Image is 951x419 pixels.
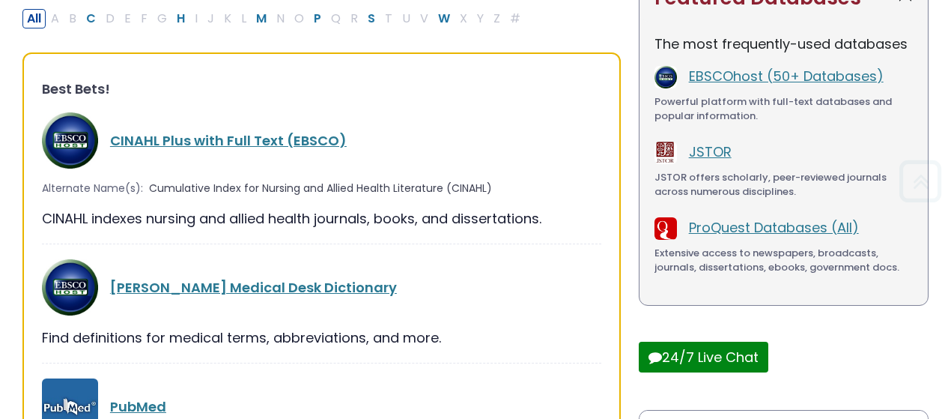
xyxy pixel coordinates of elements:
button: Filter Results M [252,9,271,28]
button: 24/7 Live Chat [639,342,768,373]
div: JSTOR offers scholarly, peer-reviewed journals across numerous disciplines. [654,170,913,199]
a: CINAHL Plus with Full Text (EBSCO) [110,131,347,150]
a: [PERSON_NAME] Medical Desk Dictionary [110,278,397,297]
button: Filter Results P [309,9,326,28]
a: ProQuest Databases (All) [689,218,859,237]
div: Alpha-list to filter by first letter of database name [22,8,526,27]
button: Filter Results S [363,9,380,28]
button: Filter Results W [434,9,455,28]
span: Alternate Name(s): [42,181,143,196]
span: Cumulative Index for Nursing and Allied Health Literature (CINAHL) [149,181,492,196]
p: The most frequently-used databases [654,34,913,54]
div: Find definitions for medical terms, abbreviations, and more. [42,328,601,348]
a: JSTOR [689,142,732,161]
a: Back to Top [893,167,947,195]
a: PubMed [110,397,166,416]
div: CINAHL indexes nursing and allied health journals, books, and dissertations. [42,208,601,229]
a: EBSCOhost (50+ Databases) [689,67,884,85]
h3: Best Bets! [42,81,601,97]
div: Powerful platform with full-text databases and popular information. [654,94,913,124]
button: All [22,9,46,28]
button: Filter Results C [82,9,100,28]
button: Filter Results H [172,9,189,28]
div: Extensive access to newspapers, broadcasts, journals, dissertations, ebooks, government docs. [654,246,913,275]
